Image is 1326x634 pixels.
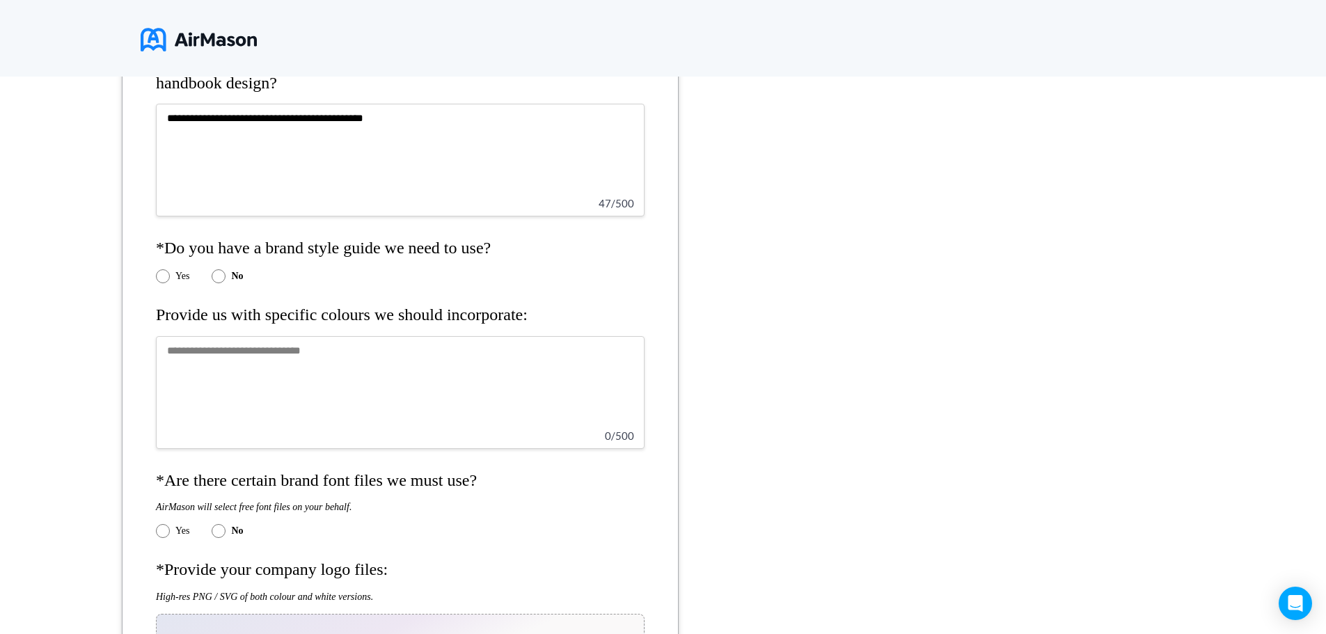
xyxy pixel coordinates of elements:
[156,501,645,513] h5: AirMason will select free font files on your behalf.
[156,306,645,325] h4: Provide us with specific colours we should incorporate:
[175,525,189,537] label: Yes
[605,429,634,442] span: 0 / 500
[156,239,645,258] h4: *Do you have a brand style guide we need to use?
[231,525,243,537] label: No
[141,22,257,57] img: logo
[156,471,645,491] h4: *Are there certain brand font files we must use?
[175,271,189,282] label: Yes
[231,271,243,282] label: No
[599,197,634,209] span: 47 / 500
[156,591,645,603] h5: High-res PNG / SVG of both colour and white versions.
[1279,587,1312,620] div: Open Intercom Messenger
[156,560,645,580] h4: *Provide your company logo files:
